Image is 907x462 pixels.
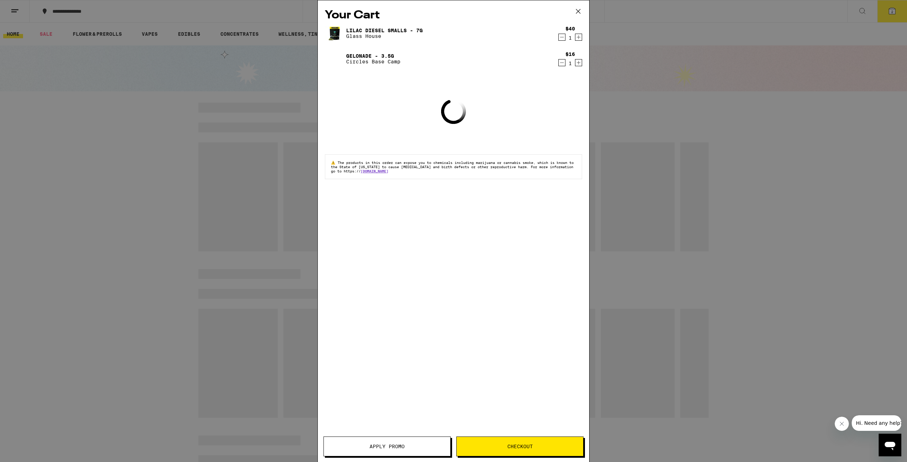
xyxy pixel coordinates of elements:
[331,160,574,173] span: The products in this order can expose you to chemicals including marijuana or cannabis smoke, whi...
[565,26,575,32] div: $40
[575,59,582,66] button: Increment
[507,444,533,449] span: Checkout
[370,444,405,449] span: Apply Promo
[346,59,400,64] p: Circles Base Camp
[346,53,400,59] a: Gelonade - 3.5g
[879,434,901,456] iframe: Button to launch messaging window
[346,33,423,39] p: Glass House
[325,49,345,69] img: Gelonade - 3.5g
[325,23,345,43] img: Lilac Diesel Smalls - 7g
[835,417,849,431] iframe: Close message
[565,51,575,57] div: $16
[361,169,388,173] a: [DOMAIN_NAME]
[852,415,901,431] iframe: Message from company
[346,28,423,33] a: Lilac Diesel Smalls - 7g
[575,34,582,41] button: Increment
[565,35,575,41] div: 1
[558,34,565,41] button: Decrement
[4,5,51,11] span: Hi. Need any help?
[565,61,575,66] div: 1
[331,160,338,165] span: ⚠️
[323,437,451,456] button: Apply Promo
[325,7,582,23] h2: Your Cart
[558,59,565,66] button: Decrement
[456,437,584,456] button: Checkout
